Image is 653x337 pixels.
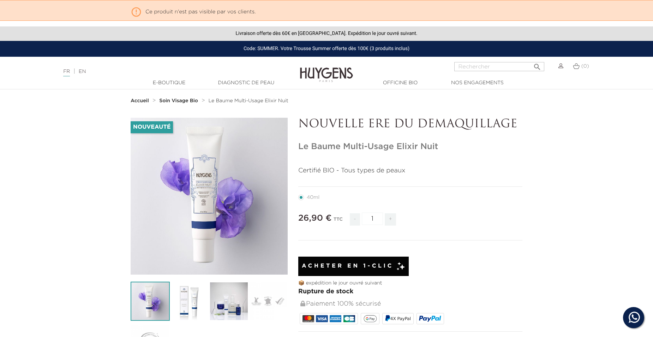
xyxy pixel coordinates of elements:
[298,280,522,287] p: 📦 expédition le jour ouvré suivant
[334,212,343,231] div: TTC
[298,214,332,222] span: 26,90 €
[531,60,544,69] button: 
[298,118,522,131] p: NOUVELLE ERE DU DEMAQUILLAGE
[131,5,142,16] i: 
[300,301,305,306] img: Paiement 100% sécurisé
[343,315,355,322] img: CB_NATIONALE
[533,61,541,69] i: 
[159,98,198,103] strong: Soin Visage Bio
[60,67,267,76] div: |
[134,79,204,87] a: E-Boutique
[302,315,314,322] img: MASTERCARD
[442,79,513,87] a: Nos engagements
[131,121,173,133] li: Nouveauté
[390,316,411,321] span: 4X PayPal
[365,79,436,87] a: Officine Bio
[211,79,281,87] a: Diagnostic de peau
[159,98,200,104] a: Soin Visage Bio
[362,213,383,225] input: Quantité
[581,64,589,69] span: (0)
[79,69,86,74] a: EN
[385,213,396,226] span: +
[454,62,544,71] input: Rechercher
[209,98,288,103] span: Le Baume Multi-Usage Elixir Nuit
[298,288,353,295] span: Rupture de stock
[350,213,360,226] span: -
[298,142,522,152] h1: Le Baume Multi-Usage Elixir Nuit
[364,315,377,322] img: google_pay
[298,166,522,176] p: Certifié BIO - Tous types de peaux
[316,315,328,322] img: VISA
[131,5,522,16] p: Ce produit n'est pas visible par vos clients.
[298,195,328,200] label: 40ml
[131,98,150,104] a: Accueil
[63,69,70,76] a: FR
[300,296,522,312] div: Paiement 100% sécurisé
[131,98,149,103] strong: Accueil
[330,315,341,322] img: AMEX
[300,56,353,83] img: Huygens
[209,98,288,104] a: Le Baume Multi-Usage Elixir Nuit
